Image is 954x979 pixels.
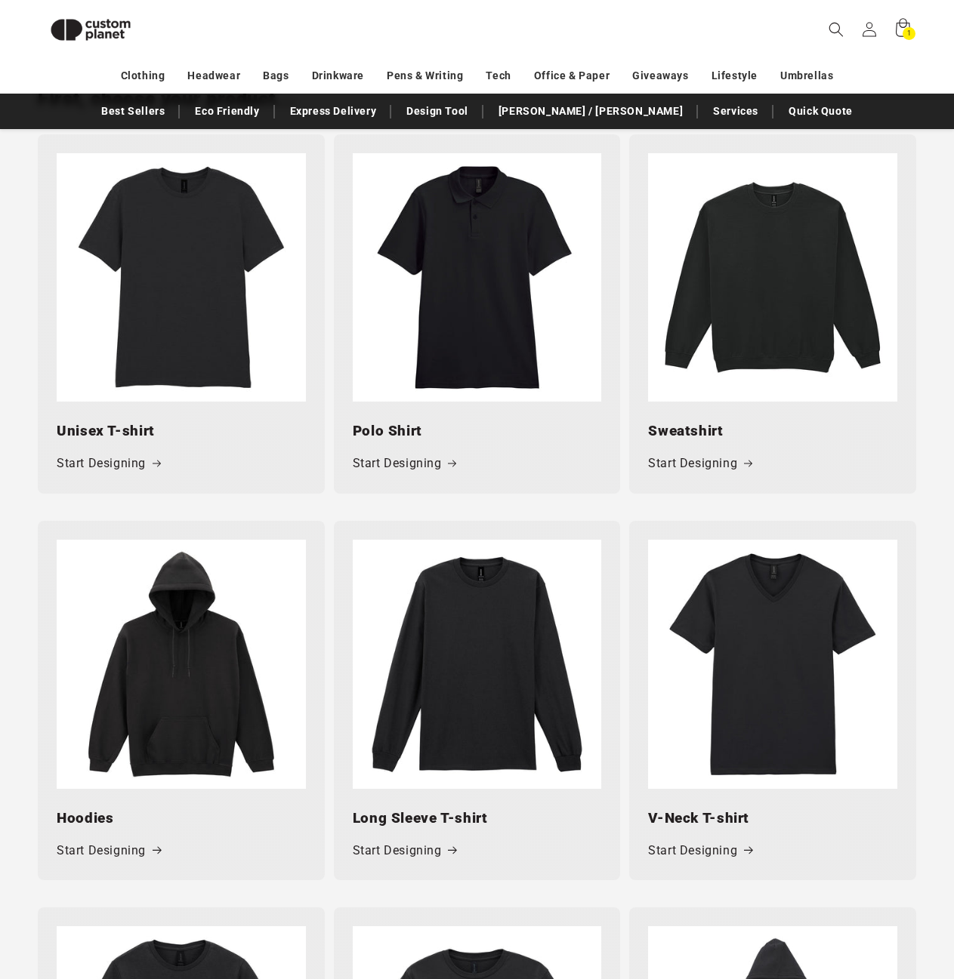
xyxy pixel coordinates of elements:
[57,840,161,862] a: Start Designing
[353,540,602,789] img: Ultra Cotton™ adult long sleeve t-shirt
[491,98,690,125] a: [PERSON_NAME] / [PERSON_NAME]
[57,153,306,402] img: Softstyle™ adult ringspun t-shirt
[780,63,833,89] a: Umbrellas
[57,540,306,789] img: Heavy Blend hooded sweatshirt
[648,153,897,402] img: Heavy Blend adult crew neck sweatshirt
[282,98,384,125] a: Express Delivery
[632,63,688,89] a: Giveaways
[648,540,897,789] img: Softstyle™ v-neck t-shirt
[353,840,457,862] a: Start Designing
[712,63,758,89] a: Lifestyle
[38,6,144,54] img: Custom Planet
[353,153,602,402] img: Softstyle™ adult double piqué polo
[781,98,860,125] a: Quick Quote
[121,63,165,89] a: Clothing
[820,13,853,46] summary: Search
[648,453,752,475] a: Start Designing
[705,98,766,125] a: Services
[648,808,897,829] h3: V-Neck T-shirt
[702,816,954,979] iframe: Chat Widget
[57,808,306,829] h3: Hoodies
[648,420,897,442] h3: Sweatshirt
[534,63,610,89] a: Office & Paper
[187,63,240,89] a: Headwear
[312,63,364,89] a: Drinkware
[907,27,912,40] span: 1
[387,63,463,89] a: Pens & Writing
[353,420,602,442] h3: Polo Shirt
[486,63,511,89] a: Tech
[57,453,161,475] a: Start Designing
[187,98,267,125] a: Eco Friendly
[263,63,289,89] a: Bags
[648,840,752,862] a: Start Designing
[353,808,602,829] h3: Long Sleeve T-shirt
[57,420,306,442] h3: Unisex T-shirt
[94,98,172,125] a: Best Sellers
[353,453,457,475] a: Start Designing
[399,98,476,125] a: Design Tool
